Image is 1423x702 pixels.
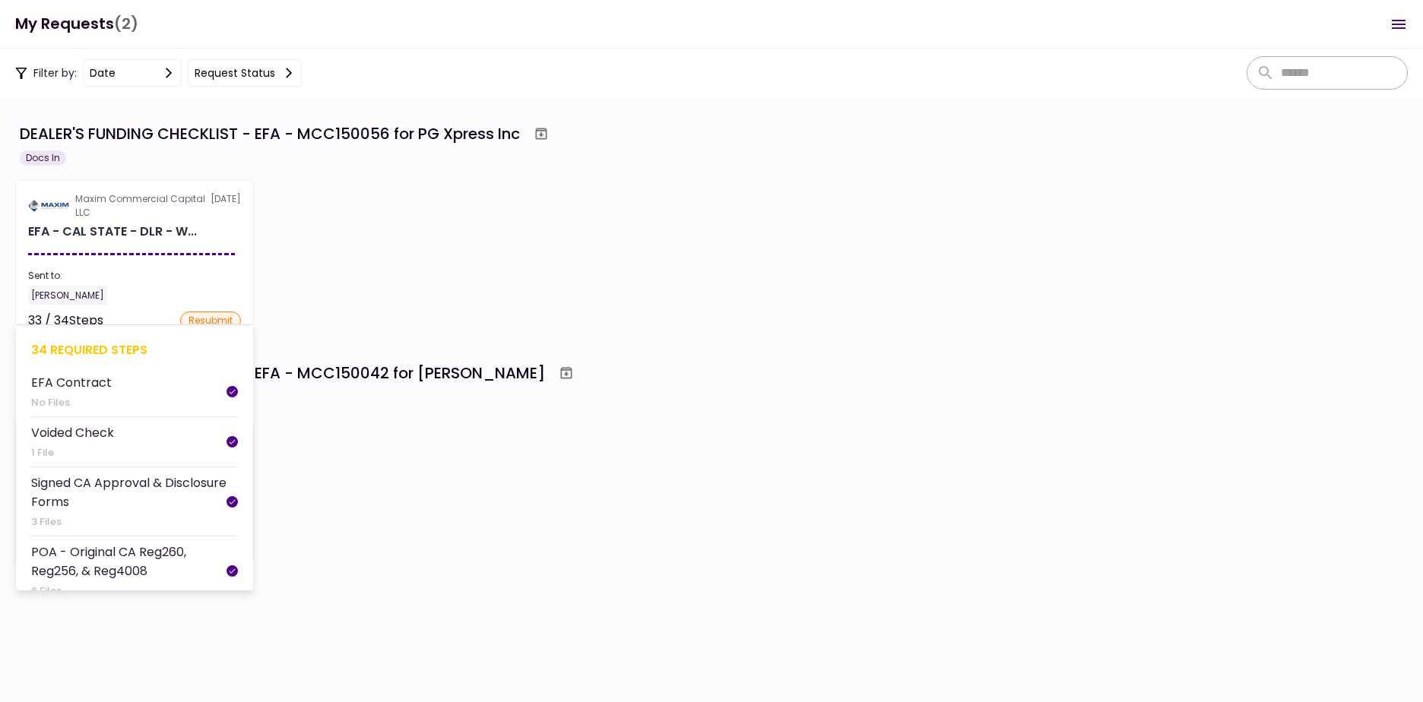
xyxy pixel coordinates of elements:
button: Request status [188,59,302,87]
div: No Files [31,395,112,410]
div: POA - Original CA Reg260, Reg256, & Reg4008 [31,542,227,580]
div: EFA - CAL STATE - DLR - W/COMPANY & GUARANTOR - FUNDING CHECKLIST [28,223,197,241]
div: [DATE] [28,192,241,220]
div: DEALER'S FUNDING CHECKLIST - EFA - MCC150056 for PG Xpress Inc [20,122,520,145]
img: Partner logo [28,199,69,213]
div: EFA Contract [31,373,112,392]
button: Archive workflow [528,120,555,147]
div: 6 Files [31,583,227,599]
div: 3 Files [31,514,227,530]
div: Voided Check [31,423,114,442]
div: Maxim Commercial Capital LLC [75,192,211,220]
button: Archive workflow [553,359,580,387]
div: Filter by: [15,59,302,87]
div: DEALER'S FUNDING CHECKLIST - EFA - MCC150042 for [PERSON_NAME] [20,362,545,384]
div: 34 required steps [31,340,238,359]
div: Docs In [20,150,66,166]
div: resubmit [180,311,241,330]
div: Signed CA Approval & Disclosure Forms [31,473,227,511]
div: Sent to: [28,269,241,283]
div: 33 / 34 Steps [28,311,103,330]
div: 1 File [31,445,114,460]
span: (2) [114,8,138,40]
button: Open menu [1380,6,1417,43]
button: date [83,59,182,87]
div: [PERSON_NAME] [28,286,107,305]
div: date [90,65,116,81]
h1: My Requests [15,8,138,40]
